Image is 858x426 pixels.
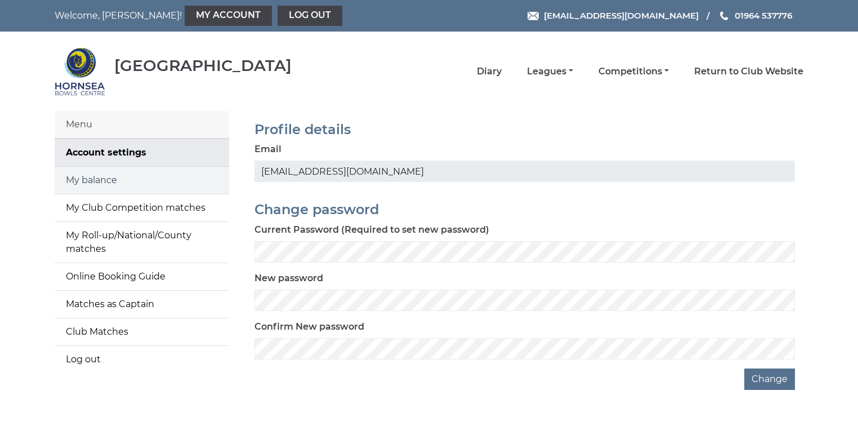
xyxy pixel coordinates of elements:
[254,320,364,334] label: Confirm New password
[55,222,229,263] a: My Roll-up/National/County matches
[254,122,795,137] h2: Profile details
[55,346,229,373] a: Log out
[114,57,292,74] div: [GEOGRAPHIC_DATA]
[55,167,229,194] a: My balance
[527,65,573,78] a: Leagues
[185,6,272,26] a: My Account
[544,10,699,21] span: [EMAIL_ADDRESS][DOMAIN_NAME]
[254,272,323,285] label: New password
[55,139,229,166] a: Account settings
[720,11,728,20] img: Phone us
[254,143,281,156] label: Email
[528,12,539,20] img: Email
[477,65,502,78] a: Diary
[55,263,229,290] a: Online Booking Guide
[735,10,792,21] span: 01964 537776
[55,318,229,345] a: Club Matches
[278,6,342,26] a: Log out
[254,202,795,217] h2: Change password
[55,111,229,139] div: Menu
[254,223,489,237] label: Current Password (Required to set new password)
[528,9,699,22] a: Email [EMAIL_ADDRESS][DOMAIN_NAME]
[598,65,669,78] a: Competitions
[55,6,357,26] nav: Welcome, [PERSON_NAME]!
[694,65,803,78] a: Return to Club Website
[744,369,795,390] button: Change
[55,46,105,97] img: Hornsea Bowls Centre
[718,9,792,22] a: Phone us 01964 537776
[55,194,229,221] a: My Club Competition matches
[55,291,229,318] a: Matches as Captain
